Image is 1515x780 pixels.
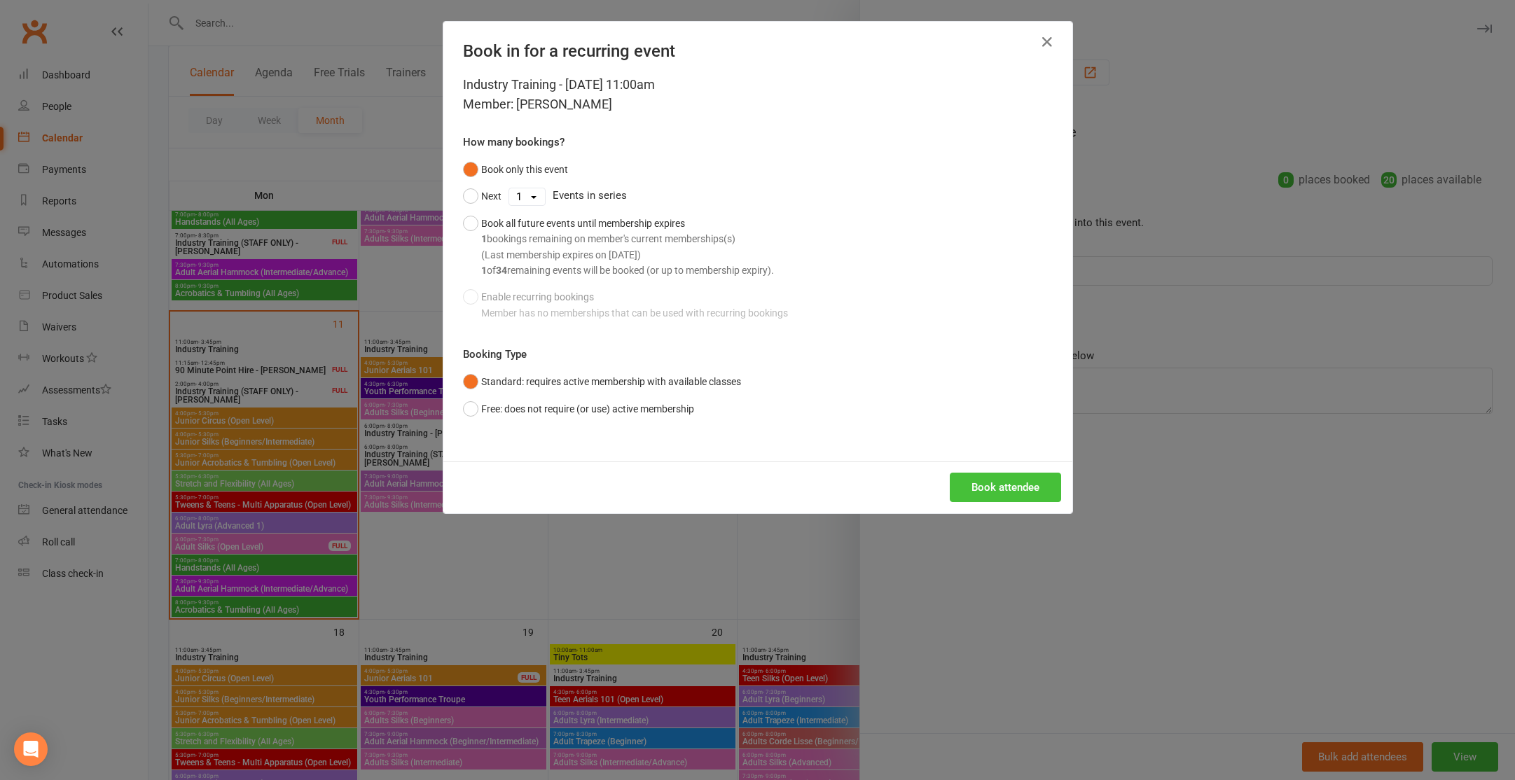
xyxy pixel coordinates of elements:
[463,41,1053,61] h4: Book in for a recurring event
[463,396,694,422] button: Free: does not require (or use) active membership
[463,183,501,209] button: Next
[463,156,568,183] button: Book only this event
[463,75,1053,114] div: Industry Training - [DATE] 11:00am Member: [PERSON_NAME]
[463,346,527,363] label: Booking Type
[463,134,565,151] label: How many bookings?
[463,368,741,395] button: Standard: requires active membership with available classes
[14,732,48,766] div: Open Intercom Messenger
[481,265,487,276] strong: 1
[481,233,487,244] strong: 1
[463,210,774,284] button: Book all future events until membership expires1bookings remaining on member's current membership...
[1036,31,1058,53] button: Close
[481,231,774,278] div: bookings remaining on member's current memberships(s) (Last membership expires on [DATE]) of rema...
[496,265,507,276] strong: 34
[481,216,774,279] div: Book all future events until membership expires
[950,473,1061,502] button: Book attendee
[463,183,1053,209] div: Events in series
